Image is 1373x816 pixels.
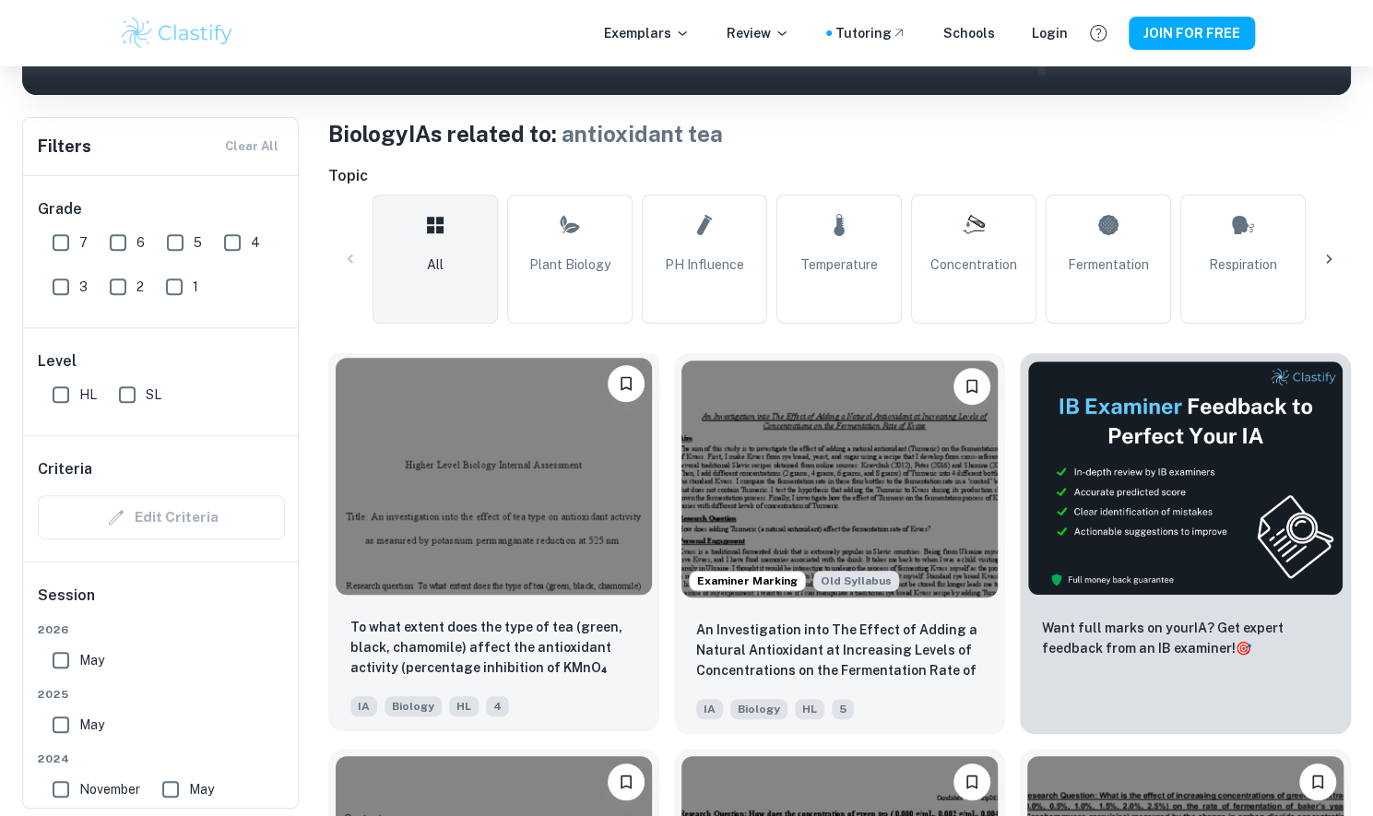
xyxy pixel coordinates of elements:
span: 4 [486,696,509,716]
span: Biology [385,696,442,716]
img: Biology IA example thumbnail: To what extent does the type of tea (gre [336,358,652,595]
h6: Filters [38,134,91,160]
span: 1 [193,277,198,297]
p: To what extent does the type of tea (green, black, chamomile) affect the antioxidant activity (pe... [350,617,637,680]
h1: Biology IAs related to: [328,117,1351,150]
h6: Level [38,350,285,373]
button: Please log in to bookmark exemplars [953,763,990,800]
span: May [189,779,214,799]
span: Old Syllabus [813,571,899,591]
span: May [79,650,104,670]
a: Schools [943,23,995,43]
span: 7 [79,232,88,253]
span: Fermentation [1068,254,1149,275]
h6: Session [38,585,285,621]
button: Help and Feedback [1083,18,1114,49]
span: IA [696,699,723,719]
span: Examiner Marking [690,573,805,589]
a: Tutoring [835,23,906,43]
a: Login [1032,23,1068,43]
span: May [79,715,104,735]
span: Respiration [1209,254,1277,275]
span: pH Influence [665,254,744,275]
span: 2 [136,277,144,297]
img: Clastify logo [119,15,236,52]
span: November [79,779,140,799]
img: Thumbnail [1027,361,1343,596]
span: HL [79,384,97,405]
img: Biology IA example thumbnail: An Investigation into The Effect of Addi [681,361,998,597]
span: Concentration [930,254,1017,275]
span: HL [795,699,824,719]
span: 3 [79,277,88,297]
h6: Criteria [38,458,92,480]
a: Please log in to bookmark exemplarsTo what extent does the type of tea (green, black, chamomile) ... [328,353,659,734]
span: 2026 [38,621,285,638]
span: 2025 [38,686,285,703]
p: Exemplars [604,23,690,43]
span: Plant Biology [529,254,610,275]
button: Please log in to bookmark exemplars [608,365,645,402]
span: IA [350,696,377,716]
span: 🎯 [1236,641,1251,656]
span: HL [449,696,479,716]
span: Biology [730,699,787,719]
button: Please log in to bookmark exemplars [608,763,645,800]
p: An Investigation into The Effect of Adding a Natural Antioxidant at Increasing Levels of Concentr... [696,620,983,682]
h6: Topic [328,165,1351,187]
span: Temperature [800,254,878,275]
span: SL [146,384,161,405]
div: Criteria filters are unavailable when searching by topic [38,495,285,539]
div: Starting from the May 2025 session, the Biology IA requirements have changed. It's OK to refer to... [813,571,899,591]
p: Review [727,23,789,43]
span: All [427,254,444,275]
a: Examiner MarkingStarting from the May 2025 session, the Biology IA requirements have changed. It'... [674,353,1005,734]
span: 5 [194,232,202,253]
span: antioxidant tea [562,121,723,147]
button: JOIN FOR FREE [1129,17,1255,50]
button: Please log in to bookmark exemplars [953,368,990,405]
span: 5 [832,699,854,719]
span: 6 [136,232,145,253]
h6: Grade [38,198,285,220]
a: ThumbnailWant full marks on yourIA? Get expert feedback from an IB examiner! [1020,353,1351,734]
button: Please log in to bookmark exemplars [1299,763,1336,800]
span: 2024 [38,751,285,767]
p: Want full marks on your IA ? Get expert feedback from an IB examiner! [1042,618,1329,658]
span: 4 [251,232,260,253]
